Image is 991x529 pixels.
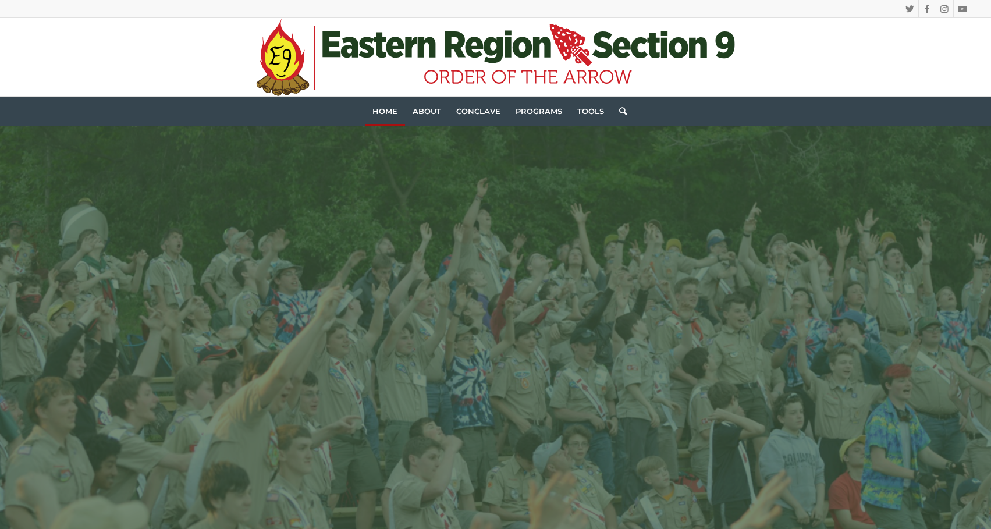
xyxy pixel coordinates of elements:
[413,106,441,116] span: About
[508,97,570,126] a: Programs
[570,97,612,126] a: Tools
[405,97,449,126] a: About
[365,97,405,126] a: Home
[372,106,397,116] span: Home
[577,106,604,116] span: Tools
[449,97,508,126] a: Conclave
[456,106,500,116] span: Conclave
[612,97,627,126] a: Search
[516,106,562,116] span: Programs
